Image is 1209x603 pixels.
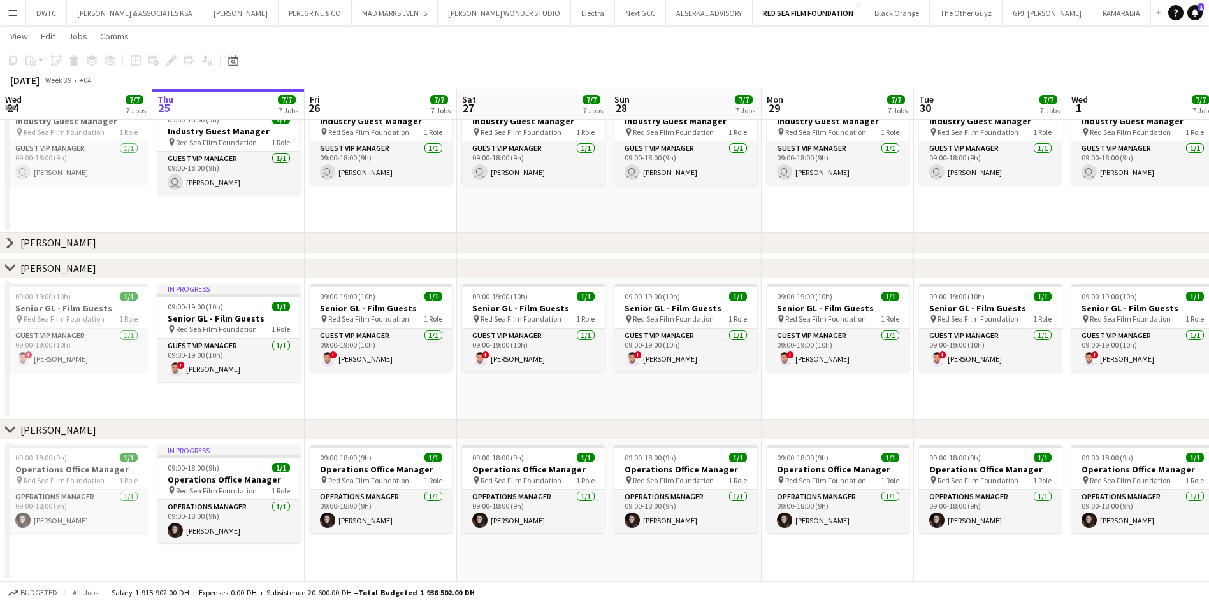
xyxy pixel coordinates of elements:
span: 1 Role [1185,127,1204,137]
span: Red Sea Film Foundation [785,127,866,137]
span: ! [482,351,489,359]
button: PEREGRINE & CO [279,1,352,25]
a: Comms [95,28,134,45]
span: 1/1 [1186,453,1204,462]
div: 09:00-19:00 (10h)1/1Senior GL - Film Guests Red Sea Film Foundation1 RoleGuest VIP Manager1/109:0... [767,284,909,372]
span: 1 Role [1185,314,1204,323]
span: 1 Role [881,314,899,323]
span: 7/7 [887,95,905,104]
div: 09:00-18:00 (9h)1/1Operations Office Manager Red Sea Film Foundation1 RoleOperations Manager1/109... [919,445,1062,533]
span: 1/1 [881,453,899,462]
app-card-role: Operations Manager1/109:00-18:00 (9h)[PERSON_NAME] [767,490,909,533]
app-job-card: 09:00-18:00 (9h)1/1Operations Office Manager Red Sea Film Foundation1 RoleOperations Manager1/109... [614,445,757,533]
app-card-role: Guest VIP Manager1/109:00-18:00 (9h) [PERSON_NAME] [5,141,148,185]
app-job-card: 09:00-18:00 (9h)1/1Industry Guest Manager Red Sea Film Foundation1 RoleGuest VIP Manager1/109:00-... [310,97,452,185]
span: Red Sea Film Foundation [24,314,105,323]
span: 1 Role [728,314,747,323]
span: 7/7 [430,95,448,104]
span: Red Sea Film Foundation [1090,476,1171,485]
app-card-role: Guest VIP Manager1/109:00-19:00 (10h)![PERSON_NAME] [157,339,300,382]
button: ALSERKAL ADVISORY [666,1,753,25]
h3: Operations Office Manager [462,464,605,475]
h3: Industry Guest Manager [919,115,1062,127]
a: View [5,28,33,45]
span: ! [1091,351,1099,359]
div: 09:00-19:00 (10h)1/1Senior GL - Film Guests Red Sea Film Foundation1 RoleGuest VIP Manager1/109:0... [614,284,757,372]
span: Comms [100,31,129,42]
span: ! [329,351,337,359]
app-card-role: Guest VIP Manager1/109:00-18:00 (9h) [PERSON_NAME] [919,141,1062,185]
h3: Senior GL - Film Guests [919,302,1062,314]
app-job-card: 09:00-18:00 (9h)1/1Operations Office Manager Red Sea Film Foundation1 RoleOperations Manager1/109... [462,445,605,533]
app-card-role: Operations Manager1/109:00-18:00 (9h)[PERSON_NAME] [157,500,300,543]
span: 7/7 [735,95,753,104]
button: Budgeted [6,586,59,600]
h3: Senior GL - Film Guests [310,302,452,314]
span: Red Sea Film Foundation [938,127,1018,137]
span: Red Sea Film Foundation [481,476,561,485]
span: ! [634,351,642,359]
span: 1/1 [729,453,747,462]
app-job-card: 09:00-19:00 (10h)1/1Senior GL - Film Guests Red Sea Film Foundation1 RoleGuest VIP Manager1/109:0... [462,284,605,372]
button: RAMARABIA [1092,1,1151,25]
app-card-role: Operations Manager1/109:00-18:00 (9h)[PERSON_NAME] [310,490,452,533]
app-card-role: Operations Manager1/109:00-18:00 (9h)[PERSON_NAME] [462,490,605,533]
div: Salary 1 915 902.00 DH + Expenses 0.00 DH + Subsistence 20 600.00 DH = [112,588,475,597]
span: 1 Role [424,127,442,137]
button: [PERSON_NAME] [203,1,279,25]
app-job-card: In progress09:00-19:00 (10h)1/1Senior GL - Film Guests Red Sea Film Foundation1 RoleGuest VIP Man... [157,284,300,382]
span: 1/1 [424,453,442,462]
span: 1/1 [120,453,138,462]
span: Mon [767,94,783,105]
span: 1/1 [577,292,595,301]
h3: Senior GL - Film Guests [614,302,757,314]
span: 09:00-19:00 (10h) [472,292,528,301]
div: 7 Jobs [126,106,146,115]
div: 09:00-18:00 (9h)1/1Operations Office Manager Red Sea Film Foundation1 RoleOperations Manager1/109... [5,445,148,533]
span: 1/1 [1034,292,1052,301]
span: Red Sea Film Foundation [176,138,257,147]
div: 09:00-18:00 (9h)1/1Industry Guest Manager Red Sea Film Foundation1 RoleGuest VIP Manager1/109:00-... [767,97,909,185]
div: [DATE] [10,74,40,87]
span: 1 Role [271,324,290,334]
span: 1 Role [576,476,595,485]
h3: Industry Guest Manager [462,115,605,127]
span: 1 Role [424,314,442,323]
span: Red Sea Film Foundation [938,314,1018,323]
span: 30 [917,101,934,115]
h3: Operations Office Manager [767,464,909,475]
div: [PERSON_NAME] [20,262,96,274]
div: 7 Jobs [735,106,755,115]
span: Red Sea Film Foundation [633,314,714,323]
span: 1 Role [271,138,290,147]
span: 09:00-18:00 (9h) [777,453,829,462]
span: Red Sea Film Foundation [633,127,714,137]
span: 1 Role [728,127,747,137]
span: Red Sea Film Foundation [1090,314,1171,323]
app-job-card: 09:00-18:00 (9h)1/1Industry Guest Manager Red Sea Film Foundation1 RoleGuest VIP Manager1/109:00-... [462,97,605,185]
span: Red Sea Film Foundation [24,476,105,485]
span: All jobs [70,588,101,597]
app-job-card: 09:00-19:00 (10h)1/1Senior GL - Film Guests Red Sea Film Foundation1 RoleGuest VIP Manager1/109:0... [310,284,452,372]
h3: Operations Office Manager [614,464,757,475]
span: 09:00-19:00 (10h) [15,292,71,301]
div: [PERSON_NAME] [20,236,96,249]
app-card-role: Guest VIP Manager1/109:00-19:00 (10h)![PERSON_NAME] [919,329,1062,372]
a: Edit [36,28,61,45]
span: 1/1 [729,292,747,301]
span: Wed [1071,94,1088,105]
app-job-card: In progress09:00-18:00 (9h)1/1Industry Guest Manager Red Sea Film Foundation1 RoleGuest VIP Manag... [157,97,300,195]
a: Jobs [63,28,92,45]
span: ! [25,351,33,359]
div: In progress [157,284,300,294]
app-job-card: 09:00-18:00 (9h)1/1Industry Guest Manager Red Sea Film Foundation1 RoleGuest VIP Manager1/109:00-... [614,97,757,185]
div: 09:00-18:00 (9h)1/1Operations Office Manager Red Sea Film Foundation1 RoleOperations Manager1/109... [310,445,452,533]
span: 1/1 [577,453,595,462]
